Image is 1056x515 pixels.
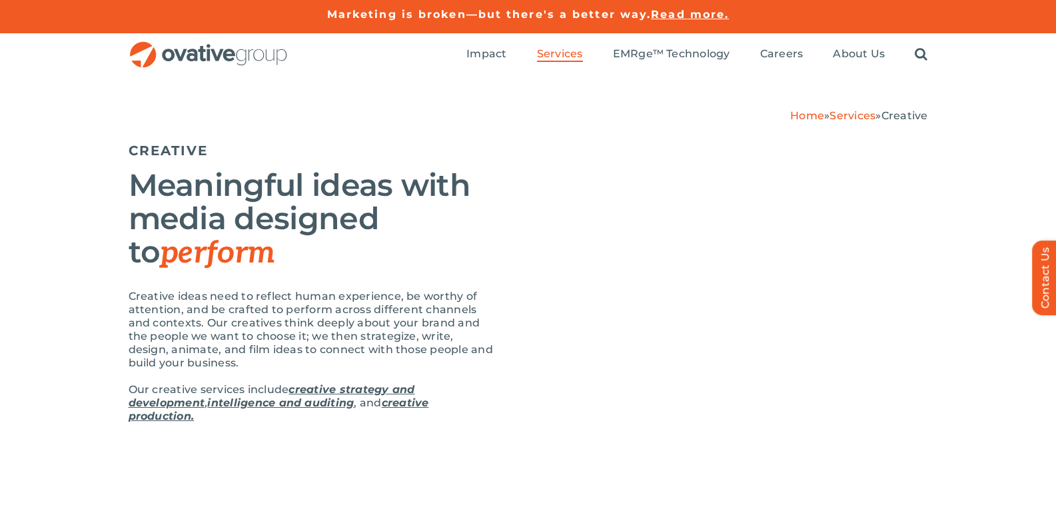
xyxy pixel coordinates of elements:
[833,47,885,62] a: About Us
[466,47,506,62] a: Impact
[833,47,885,61] span: About Us
[613,47,730,62] a: EMRge™ Technology
[528,136,928,402] img: Creative – Hero
[790,109,824,122] a: Home
[327,8,652,21] a: Marketing is broken—but there's a better way.
[537,47,583,61] span: Services
[129,383,415,409] a: creative strategy and development
[160,235,274,272] em: perform
[129,383,495,423] p: Our creative services include , , and
[466,33,927,76] nav: Menu
[651,8,729,21] a: Read more.
[613,47,730,61] span: EMRge™ Technology
[129,396,429,422] a: creative production.
[790,109,927,122] span: » »
[760,47,803,62] a: Careers
[915,47,927,62] a: Search
[466,47,506,61] span: Impact
[537,47,583,62] a: Services
[129,169,495,270] h2: Meaningful ideas with media designed to
[881,109,928,122] span: Creative
[760,47,803,61] span: Careers
[829,109,875,122] a: Services
[129,40,288,53] a: OG_Full_horizontal_RGB
[129,290,495,370] p: Creative ideas need to reflect human experience, be worthy of attention, and be crafted to perfor...
[207,396,354,409] a: intelligence and auditing
[129,143,495,159] h5: CREATIVE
